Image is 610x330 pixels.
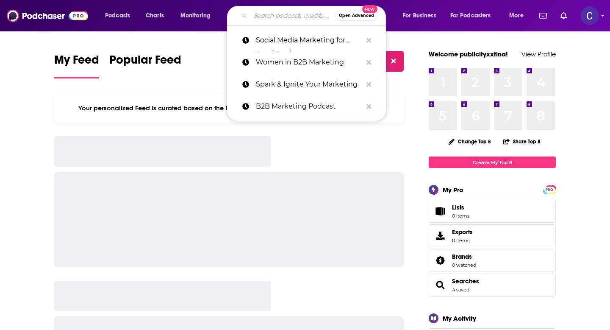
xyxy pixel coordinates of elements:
[335,11,378,21] button: Open AdvancedNew
[580,6,599,25] img: User Profile
[452,238,473,243] span: 0 items
[429,249,556,272] span: Brands
[443,186,463,194] div: My Pro
[432,254,449,266] a: Brands
[521,50,556,58] a: View Profile
[452,253,472,260] span: Brands
[54,53,99,72] span: My Feed
[146,10,164,22] span: Charts
[432,205,449,217] span: Lists
[250,9,335,22] input: Search podcasts, credits, & more...
[580,6,599,25] button: Show profile menu
[557,8,570,23] a: Show notifications dropdown
[105,10,130,22] span: Podcasts
[140,9,169,22] a: Charts
[544,187,555,193] span: PRO
[175,9,222,22] button: open menu
[544,186,555,193] a: PRO
[235,6,394,25] div: Search podcasts, credits, & more...
[429,200,556,223] a: Lists
[7,8,88,24] img: Podchaser - Follow, Share and Rate Podcasts
[227,73,386,95] a: Spark & Ignite Your Marketing
[99,9,141,22] button: open menu
[256,73,362,95] p: Spark & Ignite Your Marketing
[227,51,386,73] a: Women in B2B Marketing
[452,262,476,268] a: 0 watched
[256,29,362,51] p: Social Media Marketing for Small Businesses
[54,94,404,123] div: Your personalized Feed is curated based on the Podcasts, Creators, Users, and Lists that you Follow.
[452,277,479,285] a: Searches
[109,53,181,78] a: Popular Feed
[452,228,473,236] span: Exports
[443,314,476,322] div: My Activity
[445,9,503,22] button: open menu
[109,53,181,72] span: Popular Feed
[452,253,476,260] a: Brands
[450,10,491,22] span: For Podcasters
[403,10,436,22] span: For Business
[180,10,211,22] span: Monitoring
[503,9,534,22] button: open menu
[432,279,449,291] a: Searches
[429,274,556,296] span: Searches
[256,51,362,73] p: Women in B2B Marketing
[227,95,386,117] a: B2B Marketing Podcast
[362,5,377,13] span: New
[536,8,550,23] a: Show notifications dropdown
[509,10,524,22] span: More
[429,50,508,58] a: Welcome publicityxxtina!
[580,6,599,25] span: Logged in as publicityxxtina
[429,224,556,247] a: Exports
[397,9,447,22] button: open menu
[452,204,469,211] span: Lists
[452,287,469,293] a: 4 saved
[429,157,556,168] a: Create My Top 8
[432,230,449,242] span: Exports
[54,53,99,78] a: My Feed
[452,204,464,211] span: Lists
[227,29,386,51] a: Social Media Marketing for Small Businesses
[444,136,496,147] button: Change Top 8
[452,213,469,219] span: 0 items
[339,14,374,18] span: Open Advanced
[503,133,541,150] button: Share Top 8
[256,95,362,117] p: B2B Marketing Podcast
